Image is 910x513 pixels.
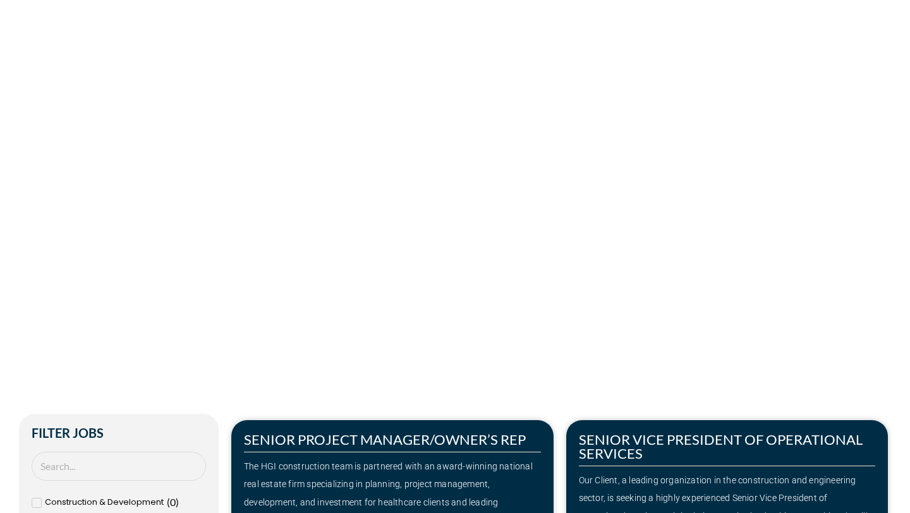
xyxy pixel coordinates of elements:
[101,214,128,226] a: Home
[101,153,284,198] span: Make Your
[170,496,176,508] span: 0
[132,214,152,226] span: Jobs
[45,493,164,512] span: Construction & Development
[167,496,170,508] span: (
[176,496,179,508] span: )
[244,431,526,448] a: SENIOR PROJECT MANAGER/OWNER’S REP
[32,452,206,481] input: Search Job
[32,426,206,439] h2: Filter Jobs
[101,214,152,226] span: »
[579,431,863,462] a: SENIOR VICE PRESIDENT OF OPERATIONAL SERVICES
[291,155,477,196] span: Next Move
